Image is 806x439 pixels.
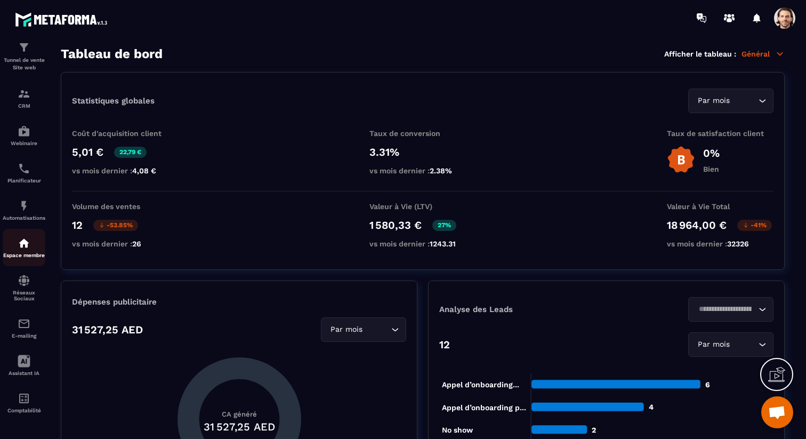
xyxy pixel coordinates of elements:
[3,347,45,384] a: Assistant IA
[18,162,30,175] img: scheduler
[61,46,163,61] h3: Tableau de bord
[93,220,138,231] p: -53.85%
[369,129,476,138] p: Taux de conversion
[3,252,45,258] p: Espace membre
[688,89,773,113] div: Search for option
[3,215,45,221] p: Automatisations
[3,178,45,183] p: Planificateur
[439,305,607,314] p: Analyse des Leads
[18,41,30,54] img: formation
[369,146,476,158] p: 3.31%
[664,50,736,58] p: Afficher le tableau :
[3,191,45,229] a: automationsautomationsAutomatisations
[72,240,179,248] p: vs mois dernier :
[72,219,83,232] p: 12
[439,338,450,351] p: 12
[3,309,45,347] a: emailemailE-mailing
[3,333,45,339] p: E-mailing
[369,219,422,232] p: 1 580,33 €
[72,129,179,138] p: Coût d'acquisition client
[3,57,45,71] p: Tunnel de vente Site web
[369,166,476,175] p: vs mois dernier :
[430,166,452,175] span: 2.38%
[442,380,519,389] tspan: Appel d’onboarding...
[18,87,30,100] img: formation
[732,95,756,107] input: Search for option
[18,199,30,212] img: automations
[3,266,45,309] a: social-networksocial-networkRéseaux Sociaux
[688,332,773,357] div: Search for option
[3,79,45,117] a: formationformationCRM
[18,392,30,405] img: accountant
[18,237,30,250] img: automations
[369,202,476,211] p: Valeur à Vie (LTV)
[3,140,45,146] p: Webinaire
[761,396,793,428] div: Ouvrir le chat
[695,95,732,107] span: Par mois
[3,408,45,413] p: Comptabilité
[737,220,772,231] p: -41%
[72,96,155,106] p: Statistiques globales
[3,229,45,266] a: automationsautomationsEspace membre
[132,166,156,175] span: 4,08 €
[667,129,773,138] p: Taux de satisfaction client
[741,49,785,59] p: Général
[442,426,473,434] tspan: No show
[442,403,526,412] tspan: Appel d’onboarding p...
[703,147,720,159] p: 0%
[3,117,45,154] a: automationsautomationsWebinaire
[695,304,756,315] input: Search for option
[72,202,179,211] p: Volume des ventes
[132,240,141,248] span: 26
[732,339,756,350] input: Search for option
[667,240,773,248] p: vs mois dernier :
[3,103,45,109] p: CRM
[3,384,45,421] a: accountantaccountantComptabilité
[321,317,406,342] div: Search for option
[727,240,749,248] span: 32326
[3,290,45,301] p: Réseaux Sociaux
[3,370,45,376] p: Assistant IA
[432,220,456,231] p: 27%
[114,147,147,158] p: 22,79 €
[15,10,111,29] img: logo
[72,166,179,175] p: vs mois dernier :
[369,240,476,248] p: vs mois dernier :
[703,165,720,173] p: Bien
[667,219,727,232] p: 18 964,00 €
[18,274,30,287] img: social-network
[430,240,456,248] span: 1243.31
[365,324,389,336] input: Search for option
[3,154,45,191] a: schedulerschedulerPlanificateur
[18,317,30,330] img: email
[72,146,103,158] p: 5,01 €
[667,146,695,174] img: b-badge-o.b3b20ee6.svg
[695,339,732,350] span: Par mois
[72,297,406,307] p: Dépenses publicitaire
[667,202,773,211] p: Valeur à Vie Total
[3,33,45,79] a: formationformationTunnel de vente Site web
[328,324,365,336] span: Par mois
[18,125,30,138] img: automations
[688,297,773,322] div: Search for option
[72,323,143,336] p: 31 527,25 AED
